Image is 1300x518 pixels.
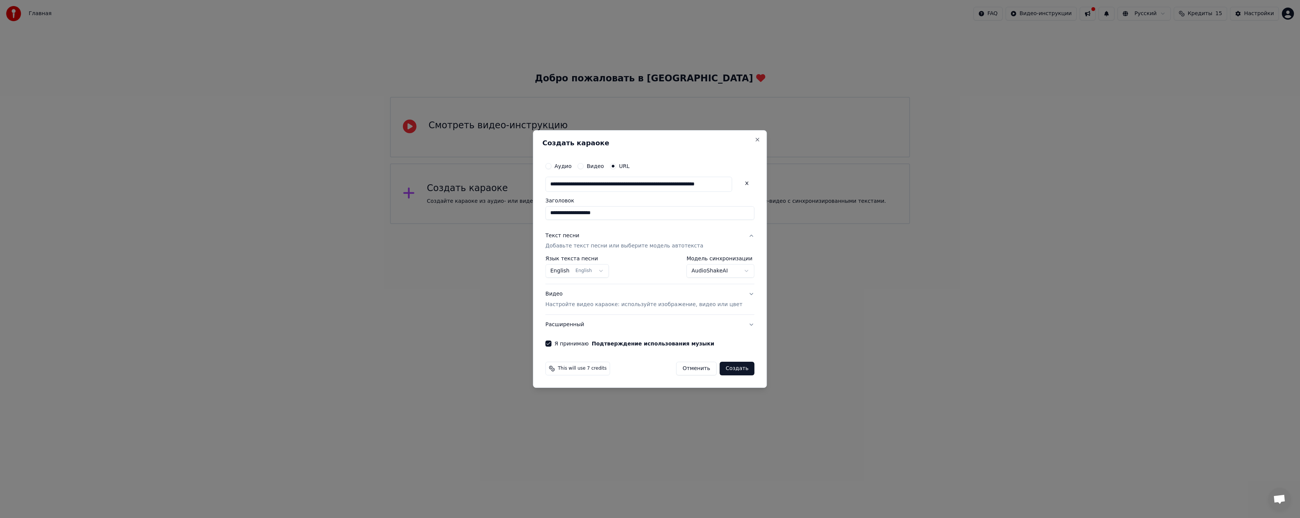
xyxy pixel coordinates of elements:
label: Заголовок [545,198,754,203]
label: Видео [587,163,604,169]
div: Видео [545,291,742,309]
label: URL [619,163,630,169]
button: Текст песниДобавьте текст песни или выберите модель автотекста [545,226,754,256]
label: Аудио [554,163,571,169]
button: Расширенный [545,315,754,334]
h2: Создать караоке [542,140,757,146]
button: ВидеоНастройте видео караоке: используйте изображение, видео или цвет [545,285,754,315]
p: Добавьте текст песни или выберите модель автотекста [545,243,703,250]
div: Текст песниДобавьте текст песни или выберите модель автотекста [545,256,754,284]
label: Я принимаю [554,341,714,346]
p: Настройте видео караоке: используйте изображение, видео или цвет [545,301,742,308]
button: Отменить [676,362,717,375]
div: Текст песни [545,232,579,240]
label: Язык текста песни [545,256,609,261]
button: Я принимаю [592,341,714,346]
label: Модель синхронизации [687,256,755,261]
button: Создать [720,362,754,375]
span: This will use 7 credits [558,366,607,372]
